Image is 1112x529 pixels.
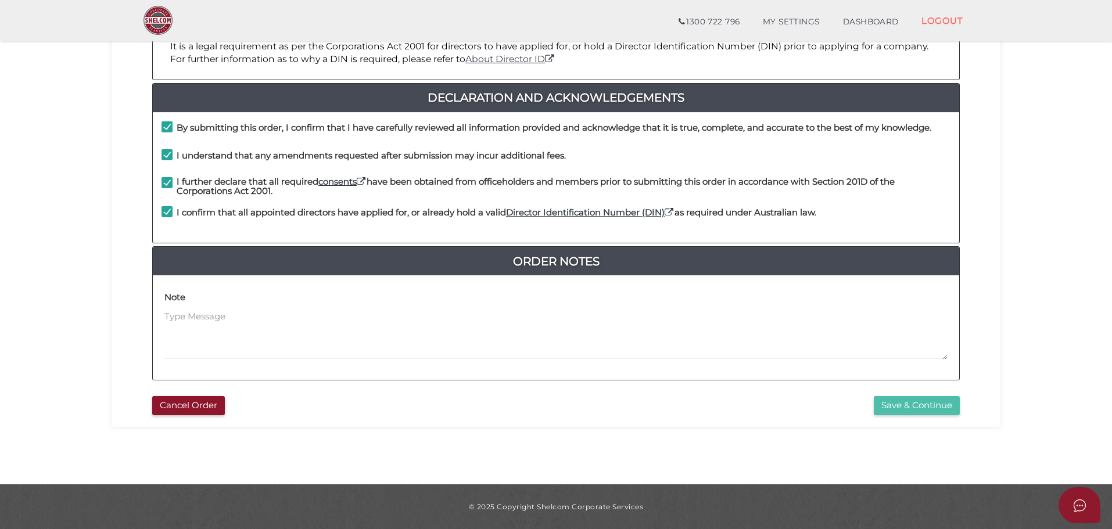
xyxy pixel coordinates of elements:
div: © 2025 Copyright Shelcom Corporate Services [120,502,992,512]
a: LOGOUT [910,9,974,33]
p: It is a legal requirement as per the Corporations Act 2001 for directors to have applied for, or ... [170,40,942,66]
a: consents [318,176,367,187]
h4: I understand that any amendments requested after submission may incur additional fees. [177,151,566,161]
button: Open asap [1059,487,1100,523]
h4: I confirm that all appointed directors have applied for, or already hold a valid as required unde... [177,208,816,218]
button: Cancel Order [152,396,225,415]
a: Declaration And Acknowledgements [153,88,959,107]
a: 1300 722 796 [667,10,751,34]
a: About Director ID [465,53,555,64]
h4: I further declare that all required have been obtained from officeholders and members prior to su... [177,177,950,196]
a: Order Notes [153,252,959,271]
h4: By submitting this order, I confirm that I have carefully reviewed all information provided and a... [177,123,931,133]
a: Director Identification Number (DIN) [506,207,675,218]
button: Save & Continue [874,396,960,415]
a: DASHBOARD [831,10,910,34]
a: MY SETTINGS [751,10,831,34]
h4: Note [164,293,185,303]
